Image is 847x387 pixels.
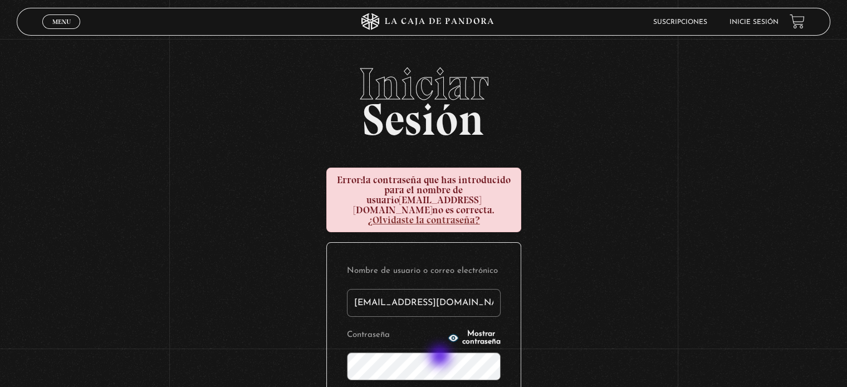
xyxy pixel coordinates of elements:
label: Contraseña [347,327,444,344]
a: Inicie sesión [730,19,779,26]
button: Mostrar contraseña [448,330,501,346]
span: Iniciar [17,62,830,106]
h2: Sesión [17,62,830,133]
strong: Error: [337,174,363,186]
div: la contraseña que has introducido para el nombre de usuario no es correcta. [326,168,521,232]
strong: [EMAIL_ADDRESS][DOMAIN_NAME] [354,194,481,216]
label: Nombre de usuario o correo electrónico [347,263,501,280]
a: Suscripciones [653,19,707,26]
span: Mostrar contraseña [462,330,501,346]
span: Menu [52,18,71,25]
span: Cerrar [48,28,75,36]
a: ¿Olvidaste la contraseña? [368,214,480,226]
a: View your shopping cart [790,14,805,29]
